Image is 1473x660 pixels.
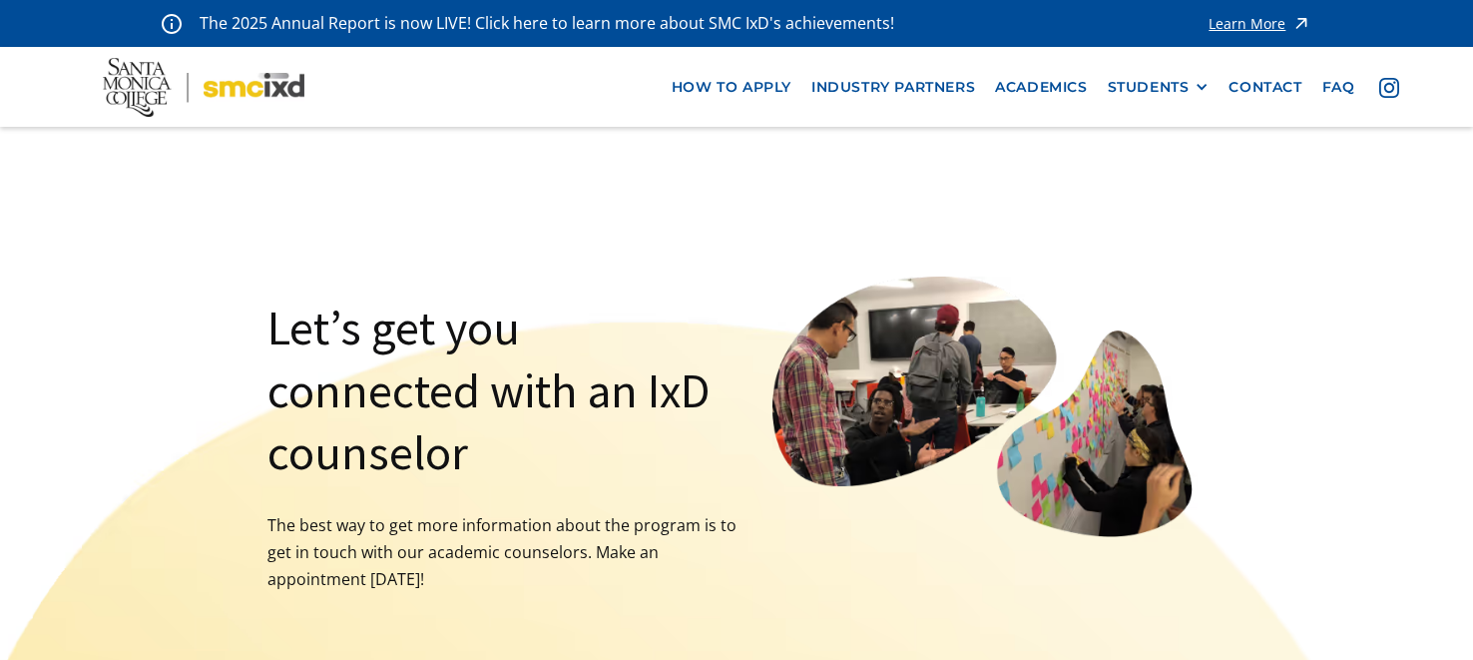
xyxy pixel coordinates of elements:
[1291,10,1311,37] img: icon - arrow - alert
[200,10,896,37] p: The 2025 Annual Report is now LIVE! Click here to learn more about SMC IxD's achievements!
[162,13,182,34] img: icon - information - alert
[1379,78,1399,98] img: icon - instagram
[801,69,985,106] a: industry partners
[985,69,1097,106] a: Academics
[1108,79,1210,96] div: STUDENTS
[772,277,1241,576] img: image of students affinity mapping discussing with each other
[103,58,303,117] img: Santa Monica College - SMC IxD logo
[1209,17,1285,31] div: Learn More
[1209,10,1311,37] a: Learn More
[662,69,801,106] a: how to apply
[267,512,736,594] p: The best way to get more information about the program is to get in touch with our academic couns...
[1312,69,1365,106] a: faq
[267,297,736,483] h1: Let’s get you connected with an IxD counselor
[1219,69,1311,106] a: contact
[1108,79,1190,96] div: STUDENTS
